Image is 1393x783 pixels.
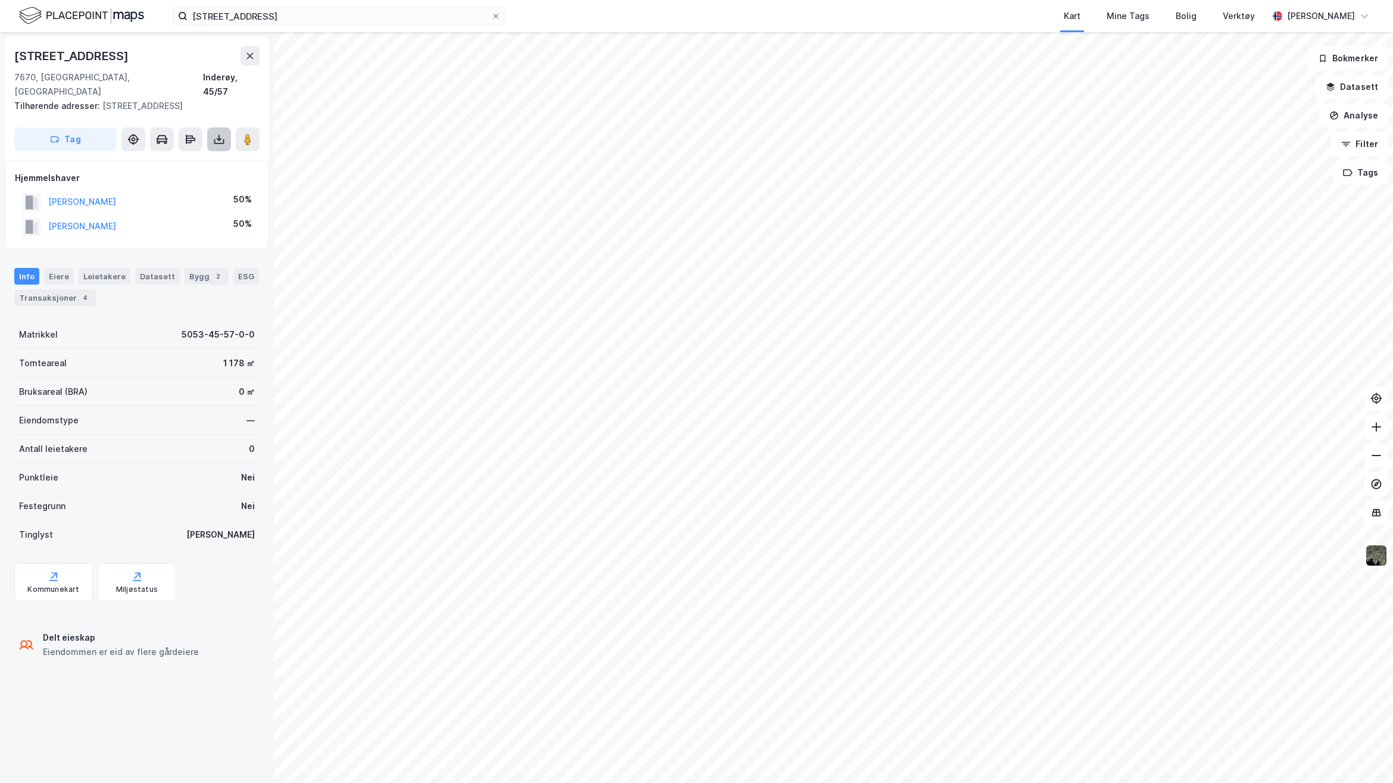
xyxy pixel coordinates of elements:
[19,385,88,399] div: Bruksareal (BRA)
[1308,46,1388,70] button: Bokmerker
[14,101,102,111] span: Tilhørende adresser:
[1331,132,1388,156] button: Filter
[1107,9,1150,23] div: Mine Tags
[233,268,259,285] div: ESG
[1365,544,1388,567] img: 9k=
[182,327,255,342] div: 5053-45-57-0-0
[79,292,91,304] div: 4
[1333,726,1393,783] div: Kontrollprogram for chat
[79,268,130,285] div: Leietakere
[19,356,67,370] div: Tomteareal
[116,585,158,594] div: Miljøstatus
[135,268,180,285] div: Datasett
[14,289,96,306] div: Transaksjoner
[203,70,260,99] div: Inderøy, 45/57
[239,385,255,399] div: 0 ㎡
[1287,9,1355,23] div: [PERSON_NAME]
[14,127,117,151] button: Tag
[233,192,252,207] div: 50%
[223,356,255,370] div: 1 178 ㎡
[43,645,199,659] div: Eiendommen er eid av flere gårdeiere
[188,7,491,25] input: Søk på adresse, matrikkel, gårdeiere, leietakere eller personer
[1333,161,1388,185] button: Tags
[19,327,58,342] div: Matrikkel
[19,499,65,513] div: Festegrunn
[19,470,58,485] div: Punktleie
[1176,9,1197,23] div: Bolig
[246,413,255,428] div: —
[1333,726,1393,783] iframe: Chat Widget
[1223,9,1255,23] div: Verktøy
[249,442,255,456] div: 0
[233,217,252,231] div: 50%
[19,442,88,456] div: Antall leietakere
[27,585,79,594] div: Kommunekart
[19,413,79,428] div: Eiendomstype
[241,470,255,485] div: Nei
[19,528,53,542] div: Tinglyst
[241,499,255,513] div: Nei
[44,268,74,285] div: Eiere
[14,99,250,113] div: [STREET_ADDRESS]
[185,268,229,285] div: Bygg
[14,70,203,99] div: 7670, [GEOGRAPHIC_DATA], [GEOGRAPHIC_DATA]
[14,46,131,65] div: [STREET_ADDRESS]
[186,528,255,542] div: [PERSON_NAME]
[1064,9,1080,23] div: Kart
[14,268,39,285] div: Info
[1316,75,1388,99] button: Datasett
[19,5,144,26] img: logo.f888ab2527a4732fd821a326f86c7f29.svg
[212,270,224,282] div: 2
[1319,104,1388,127] button: Analyse
[43,631,199,645] div: Delt eieskap
[15,171,259,185] div: Hjemmelshaver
